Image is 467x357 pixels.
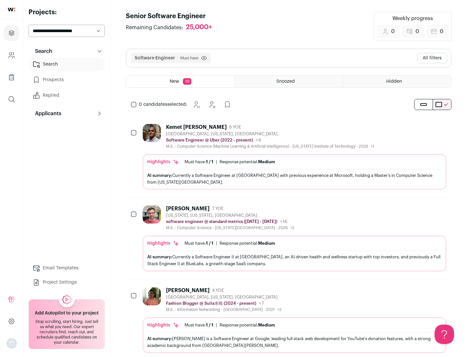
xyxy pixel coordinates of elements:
span: 4 YOE [212,288,224,293]
span: 0 [415,28,419,35]
img: wellfound-shorthand-0d5821cbd27db2630d0214b213865d53afaa358527fdda9d0ea32b1df1b89c2c.svg [8,8,15,11]
span: +16 [280,219,287,224]
span: 1 / 1 [206,241,213,245]
div: 25,000+ [186,23,212,31]
div: Currently a Software Engineer at [GEOGRAPHIC_DATA] with previous experience at Microsoft, holding... [147,172,442,186]
ul: | [185,241,275,246]
a: Search [29,58,105,71]
button: Search [29,45,105,58]
button: Applicants [29,107,105,120]
span: +1 [371,144,374,148]
span: Medium [258,160,275,164]
a: Email Templates [29,262,105,275]
div: [GEOGRAPHIC_DATA], [US_STATE], [GEOGRAPHIC_DATA] [166,131,374,137]
div: Response potential: [220,159,275,165]
button: All filters [417,53,447,63]
span: Medium [258,323,275,327]
div: Response potential: [220,323,275,328]
span: New [170,79,179,84]
span: +2 [277,308,281,312]
span: 10 [183,78,191,85]
button: Add to Prospects [221,98,234,111]
h2: Projects: [29,8,105,17]
p: Software Engineer @ Uber (2022 - present) [166,138,253,143]
div: M.S. - Computer Science - [US_STATE][GEOGRAPHIC_DATA] - 2026 [166,225,294,230]
a: [PERSON_NAME] 4 YOE [GEOGRAPHIC_DATA], [US_STATE], [GEOGRAPHIC_DATA] Fashion Blogger @ Suila水啦 (2... [143,287,446,353]
span: +4 [256,138,261,142]
span: AI summary: [147,255,172,259]
div: Highlights [147,159,179,165]
div: Highlights [147,322,179,328]
div: Currently a Software Engineer II at [GEOGRAPHIC_DATA], an AI-driven health and wellness startup w... [147,253,442,267]
span: Snoozed [276,79,295,84]
a: Kemet [PERSON_NAME] 6 YOE [GEOGRAPHIC_DATA], [US_STATE], [GEOGRAPHIC_DATA] Software Engineer @ Ub... [143,124,446,190]
span: 1 / 1 [206,323,213,327]
span: Hidden [386,79,402,84]
span: 0 candidates [139,102,167,107]
a: Company and ATS Settings [4,47,19,63]
a: Hidden [343,76,451,87]
span: 6 YOE [229,125,241,130]
h2: Add Autopilot to your project [35,310,99,316]
button: Software Engineer [135,55,175,61]
iframe: Help Scout Beacon - Open [435,325,454,344]
img: 0fb184815f518ed3bcaf4f46c87e3bafcb34ea1ec747045ab451f3ffb05d485a [143,205,161,224]
span: Must have [180,55,198,61]
div: Must have: [185,323,213,328]
p: Search [31,47,52,55]
div: [PERSON_NAME] [166,287,210,294]
div: [PERSON_NAME] is a Software Engineer at Google, leading full stack web development for YouTube's ... [147,335,442,349]
button: Snooze [190,98,203,111]
span: selected: [139,101,187,108]
h1: Senior Software Engineer [126,12,219,21]
div: Response potential: [220,241,275,246]
div: Weekly progress [392,15,433,22]
div: M.S. - Computer Science (Machine Learning & Artificial Intelligence) - [US_STATE] Institute of Te... [166,144,374,149]
p: Applicants [31,110,61,117]
span: +2 [290,226,294,230]
img: nopic.png [6,338,17,349]
span: Remaining Candidates: [126,24,183,31]
span: AI summary: [147,337,172,341]
a: Company Lists [4,69,19,85]
button: Open dropdown [6,338,17,349]
span: AI summary: [147,173,172,178]
span: +7 [259,301,264,306]
img: 1d26598260d5d9f7a69202d59cf331847448e6cffe37083edaed4f8fc8795bfe [143,124,161,142]
div: [PERSON_NAME] [166,205,210,212]
span: 0 [440,28,443,35]
a: [PERSON_NAME] 7 YOE [US_STATE], [US_STATE], [GEOGRAPHIC_DATA] software engineer @ standard metric... [143,205,446,271]
button: Hide [205,98,218,111]
p: software engineer @ standard metrics ([DATE] - [DATE]) [166,219,277,224]
ul: | [185,323,275,328]
div: Kemet [PERSON_NAME] [166,124,227,130]
span: 0 [391,28,395,35]
p: Fashion Blogger @ Suila水啦 (2024 - present) [166,301,256,306]
img: ebffc8b94a612106133ad1a79c5dcc917f1f343d62299c503ebb759c428adb03.jpg [143,287,161,305]
a: Snoozed [235,76,343,87]
div: Highlights [147,240,179,247]
span: Medium [258,241,275,245]
a: Replied [29,89,105,102]
div: Must have: [185,159,213,165]
a: Projects [4,25,19,41]
span: 7 YOE [212,206,223,211]
a: Add Autopilot to your project Stop scrolling, start hiring. Just tell us what you need. Our exper... [29,299,105,349]
div: [US_STATE], [US_STATE], [GEOGRAPHIC_DATA] [166,213,294,218]
div: [GEOGRAPHIC_DATA], [US_STATE], [GEOGRAPHIC_DATA] [166,295,281,300]
div: Stop scrolling, start hiring. Just tell us what you need. Our expert recruiters find, reach out, ... [33,319,101,345]
span: 1 / 1 [206,160,213,164]
div: M.S. - Information Networking - [GEOGRAPHIC_DATA] - 2021 [166,307,281,312]
ul: | [185,159,275,165]
a: Prospects [29,73,105,86]
div: Must have: [185,241,213,246]
a: Project Settings [29,276,105,289]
